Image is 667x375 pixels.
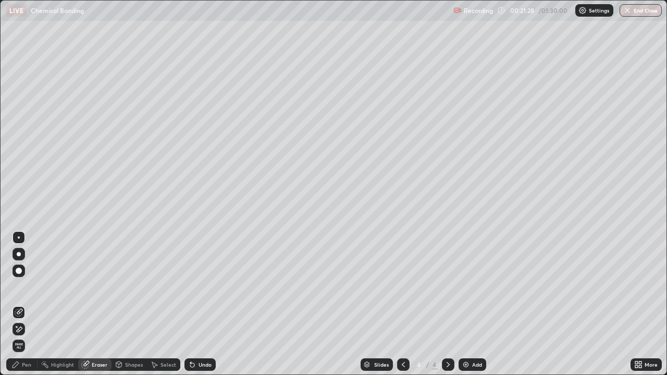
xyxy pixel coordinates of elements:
div: Highlight [51,362,74,367]
img: recording.375f2c34.svg [453,6,462,15]
div: Eraser [92,362,107,367]
div: Shapes [125,362,143,367]
div: Undo [199,362,212,367]
p: Recording [464,7,493,15]
span: Erase all [13,343,24,349]
div: More [645,362,658,367]
div: 4 [431,360,438,369]
div: 4 [414,361,424,368]
img: end-class-cross [623,6,632,15]
p: LIVE [9,6,23,15]
img: add-slide-button [462,360,470,369]
div: Add [472,362,482,367]
div: Slides [374,362,389,367]
img: class-settings-icons [578,6,587,15]
div: / [426,361,429,368]
p: Settings [589,8,609,13]
div: Pen [22,362,31,367]
button: End Class [620,4,662,17]
p: Chemical Bonding [31,6,84,15]
div: Select [160,362,176,367]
